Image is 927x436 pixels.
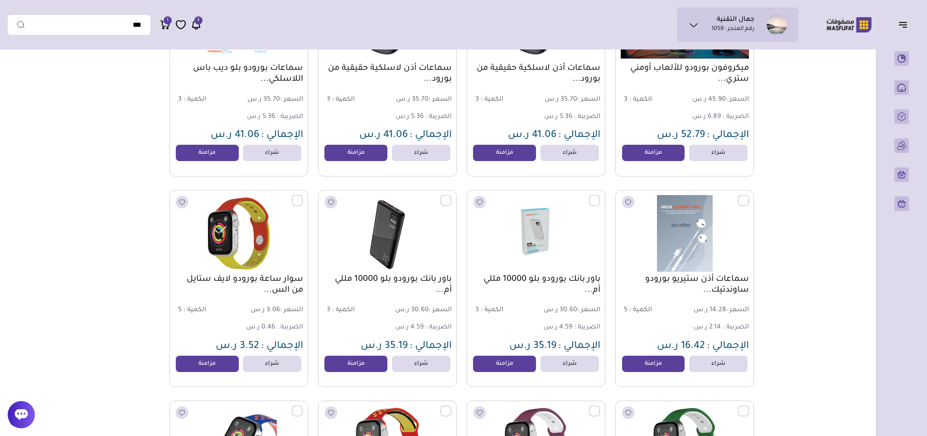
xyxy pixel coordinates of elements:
[574,324,600,331] span: الضريبة :
[472,195,600,271] img: 20250714202543996697.png
[410,341,452,352] span: الإجمالي :
[622,145,685,161] a: مزامنة
[621,195,748,271] img: 20250714202545100691.png
[475,307,479,314] span: 3
[475,96,479,103] span: 3
[211,130,259,141] span: 41.06 ر.س
[280,307,303,314] span: السعر :
[323,63,452,85] a: سماعات أذن لاسلكية حقيقية من بورود...
[243,145,301,161] a: شراء
[429,96,452,103] span: السعر :
[686,96,749,104] span: 45.90 ر.س
[820,16,878,34] img: Logo
[327,307,330,314] span: 3
[280,96,303,103] span: السعر :
[410,130,452,141] span: الإجمالي :
[277,324,303,331] span: الضريبة :
[197,16,199,24] span: 3
[544,324,572,331] span: 4.59 ر.س
[240,306,303,315] span: 3.06 ر.س
[167,16,169,24] span: 1
[175,195,303,271] img: 2025-07-15-68766a4986652.png
[261,130,303,141] span: الإجمالي :
[277,113,303,121] span: الضريبة :
[723,324,749,331] span: الضريبة :
[392,145,450,161] a: شراء
[472,274,600,296] a: باور بانك بورودو بلو 10000 مللي أم...
[473,356,536,372] a: مزامنة
[620,274,749,296] a: سماعات أذن ستيريو بورودو ساوندتيك...
[558,341,600,352] span: الإجمالي :
[723,113,749,121] span: الضريبة :
[624,96,628,103] span: 3
[332,96,355,103] span: الكمية :
[508,130,556,141] span: 41.06 ر.س
[323,274,452,296] a: باور بانك بورودو بلو 10000 مللي أم...
[425,324,452,331] span: الضريبة :
[689,145,748,161] a: شراء
[657,341,705,352] span: 16.42 ر.س
[395,324,424,331] span: 4.59 ر.س
[361,341,408,352] span: 35.19 ر.س
[332,307,355,314] span: الكمية :
[388,96,452,104] span: 35.70 ر.س
[686,306,749,315] span: 14.28 ر.س
[324,356,387,372] a: مزامنة
[574,113,600,121] span: الضريبة :
[174,63,303,85] a: سماعات بورودو بلو ديب باس اللاسلكي...
[178,307,182,314] span: 5
[396,113,424,121] span: 5.36 ر.س
[726,307,749,314] span: السعر :
[726,96,749,103] span: السعر :
[481,307,503,314] span: الكمية :
[629,307,652,314] span: الكمية :
[243,356,301,372] a: شراء
[183,96,206,103] span: الكمية :
[323,195,451,271] img: 20250714202542730642.png
[176,356,239,372] a: مزامنة
[624,307,628,314] span: 5
[577,96,600,103] span: السعر :
[472,63,600,85] a: سماعات أذن لاسلكية حقيقية من بورود...
[176,145,239,161] a: مزامنة
[537,306,600,315] span: 30.60 ر.س
[767,15,787,35] img: جمال التقنية
[544,113,572,121] span: 5.36 ر.س
[392,356,450,372] a: شراء
[541,356,599,372] a: شراء
[216,341,259,352] span: 3.52 ر.س
[692,113,721,121] span: 6.89 ر.س
[694,324,721,331] span: 2.14 ر.س
[473,145,536,161] a: مزامنة
[429,307,452,314] span: السعر :
[425,113,452,121] span: الضريبة :
[247,113,275,121] span: 5.36 ر.س
[577,307,600,314] span: السعر :
[558,130,600,141] span: الإجمالي :
[160,19,171,30] a: 1
[689,356,748,372] a: شراء
[707,341,749,352] span: الإجمالي :
[711,25,754,34] p: رقم المتجر : 1059
[707,130,749,141] span: الإجمالي :
[629,96,652,103] span: الكمية :
[261,341,303,352] span: الإجمالي :
[622,356,685,372] a: مزامنة
[327,96,330,103] span: 3
[178,96,182,103] span: 3
[240,96,303,104] span: 35.70 ر.س
[620,63,749,85] a: ميكروفون بورودو للألعاب أومني ستري...
[509,341,556,352] span: 35.19 ر.س
[537,96,600,104] span: 35.70 ر.س
[388,306,452,315] span: 30.60 ر.س
[191,19,202,30] a: 3
[246,324,275,331] span: 0.46 ر.س
[174,274,303,296] a: سوار ساعة بورودو لايف ستايل من الس...
[324,145,387,161] a: مزامنة
[183,307,206,314] span: الكمية :
[359,130,408,141] span: 41.06 ر.س
[541,145,599,161] a: شراء
[717,16,754,25] h1: جمال التقنية
[657,130,705,141] span: 52.79 ر.س
[481,96,503,103] span: الكمية :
